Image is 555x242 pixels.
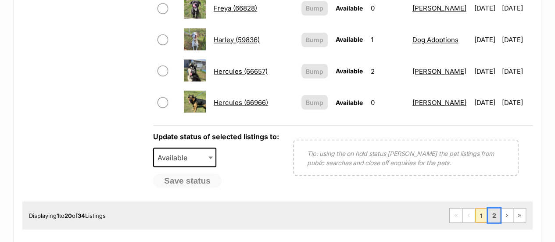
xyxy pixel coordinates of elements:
a: Last page [513,208,526,222]
span: Displaying to of Listings [29,212,106,219]
a: [PERSON_NAME] [412,98,466,106]
span: Available [336,4,363,12]
td: [DATE] [501,56,532,86]
td: [DATE] [471,56,501,86]
span: Bump [306,35,323,44]
td: [DATE] [471,87,501,117]
span: Available [154,151,196,163]
span: Previous page [462,208,475,222]
td: [DATE] [501,25,532,55]
span: Available [336,98,363,106]
span: First page [450,208,462,222]
label: Update status of selected listings to: [153,132,279,141]
td: [DATE] [471,25,501,55]
strong: 34 [78,212,85,219]
nav: Pagination [449,208,526,223]
td: [DATE] [501,87,532,117]
a: Freya (66828) [214,4,257,12]
strong: 20 [64,212,72,219]
button: Bump [301,1,328,15]
button: Bump [301,64,328,78]
td: 2 [367,56,408,86]
p: Tip: using the on hold status [PERSON_NAME] the pet listings from public searches and close off e... [307,148,505,167]
td: 1 [367,25,408,55]
span: Available [153,148,216,167]
a: Page 2 [488,208,500,222]
a: Hercules (66966) [214,98,268,106]
span: Page 1 [475,208,487,222]
span: Bump [306,4,323,13]
a: [PERSON_NAME] [412,4,466,12]
span: Bump [306,98,323,107]
span: Available [336,36,363,43]
td: 0 [367,87,408,117]
button: Bump [301,95,328,109]
a: Harley (59836) [214,36,260,44]
button: Save status [153,173,222,188]
button: Bump [301,33,328,47]
a: Dog Adoptions [412,36,458,44]
a: Next page [501,208,513,222]
span: Bump [306,66,323,76]
a: [PERSON_NAME] [412,67,466,75]
span: Available [336,67,363,74]
strong: 1 [57,212,59,219]
a: Hercules (66657) [214,67,268,75]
